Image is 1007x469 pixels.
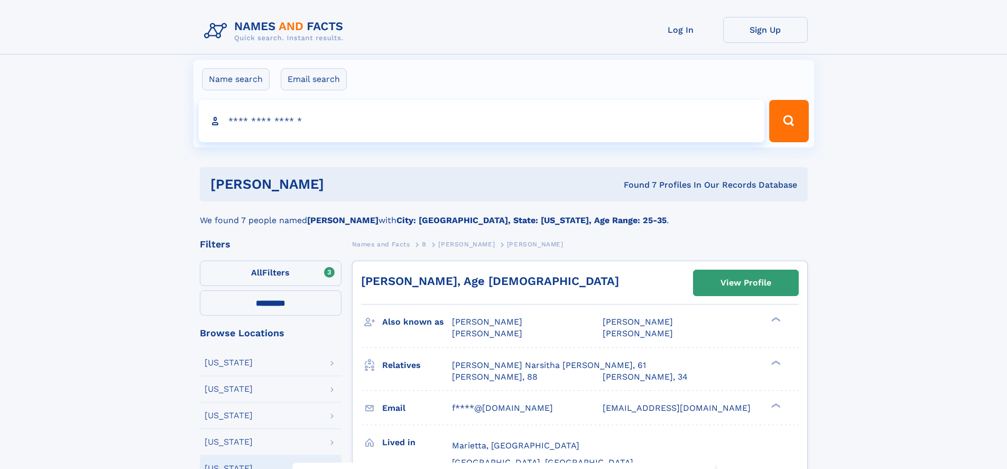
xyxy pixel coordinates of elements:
[769,359,781,366] div: ❯
[639,17,723,43] a: Log In
[200,201,808,227] div: We found 7 people named with .
[452,440,579,450] span: Marietta, [GEOGRAPHIC_DATA]
[205,358,253,367] div: [US_STATE]
[382,434,452,452] h3: Lived in
[603,403,751,413] span: [EMAIL_ADDRESS][DOMAIN_NAME]
[251,268,262,278] span: All
[199,100,765,142] input: search input
[603,317,673,327] span: [PERSON_NAME]
[202,68,270,90] label: Name search
[200,261,341,286] label: Filters
[723,17,808,43] a: Sign Up
[769,316,781,323] div: ❯
[769,100,808,142] button: Search Button
[452,371,538,383] a: [PERSON_NAME], 88
[720,271,771,295] div: View Profile
[422,237,427,251] a: B
[507,241,563,248] span: [PERSON_NAME]
[205,438,253,446] div: [US_STATE]
[769,402,781,409] div: ❯
[452,328,522,338] span: [PERSON_NAME]
[200,17,352,45] img: Logo Names and Facts
[452,360,646,371] a: [PERSON_NAME] Narsitha [PERSON_NAME], 61
[210,178,474,191] h1: [PERSON_NAME]
[200,328,341,338] div: Browse Locations
[438,241,495,248] span: [PERSON_NAME]
[438,237,495,251] a: [PERSON_NAME]
[382,399,452,417] h3: Email
[694,270,798,296] a: View Profile
[452,317,522,327] span: [PERSON_NAME]
[422,241,427,248] span: B
[382,313,452,331] h3: Also known as
[200,240,341,249] div: Filters
[352,237,410,251] a: Names and Facts
[382,356,452,374] h3: Relatives
[281,68,347,90] label: Email search
[603,328,673,338] span: [PERSON_NAME]
[603,371,688,383] a: [PERSON_NAME], 34
[205,411,253,420] div: [US_STATE]
[396,215,667,225] b: City: [GEOGRAPHIC_DATA], State: [US_STATE], Age Range: 25-35
[307,215,378,225] b: [PERSON_NAME]
[452,457,633,467] span: [GEOGRAPHIC_DATA], [GEOGRAPHIC_DATA]
[474,179,797,191] div: Found 7 Profiles In Our Records Database
[205,385,253,393] div: [US_STATE]
[361,274,619,288] a: [PERSON_NAME], Age [DEMOGRAPHIC_DATA]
